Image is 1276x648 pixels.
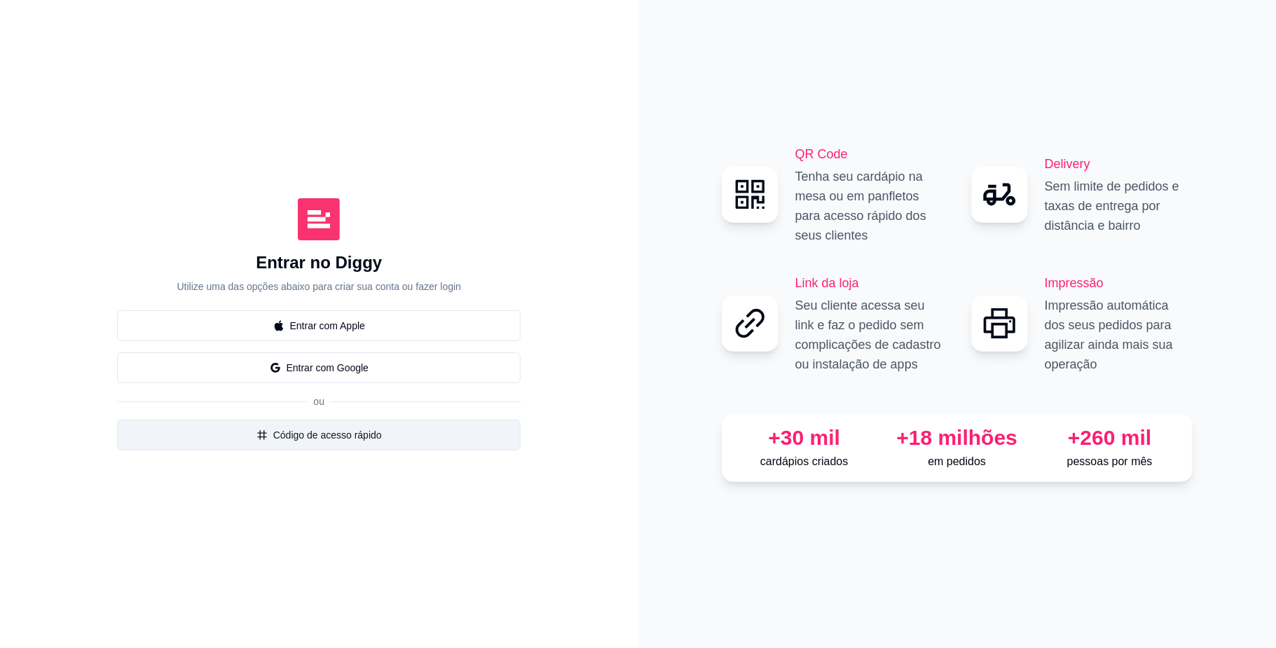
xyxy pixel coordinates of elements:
[256,429,268,441] span: number
[1045,154,1193,174] h2: Delivery
[117,352,521,383] button: googleEntrar com Google
[1039,453,1181,470] p: pessoas por mês
[1045,177,1193,235] p: Sem limite de pedidos e taxas de entrega por distância e bairro
[273,320,284,331] span: apple
[256,251,382,274] h1: Entrar no Diggy
[795,296,943,374] p: Seu cliente acessa seu link e faz o pedido sem complicações de cadastro ou instalação de apps
[734,453,875,470] p: cardápios criados
[177,280,461,294] p: Utilize uma das opções abaixo para criar sua conta ou fazer login
[1039,425,1181,450] div: +260 mil
[886,425,1028,450] div: +18 milhões
[270,362,281,373] span: google
[795,273,943,293] h2: Link da loja
[886,453,1028,470] p: em pedidos
[117,310,521,341] button: appleEntrar com Apple
[734,425,875,450] div: +30 mil
[795,144,943,164] h2: QR Code
[1045,273,1193,293] h2: Impressão
[1045,296,1193,374] p: Impressão automática dos seus pedidos para agilizar ainda mais sua operação
[308,396,330,407] span: ou
[795,167,943,245] p: Tenha seu cardápio na mesa ou em panfletos para acesso rápido dos seus clientes
[298,198,340,240] img: Diggy
[117,420,521,450] button: numberCódigo de acesso rápido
